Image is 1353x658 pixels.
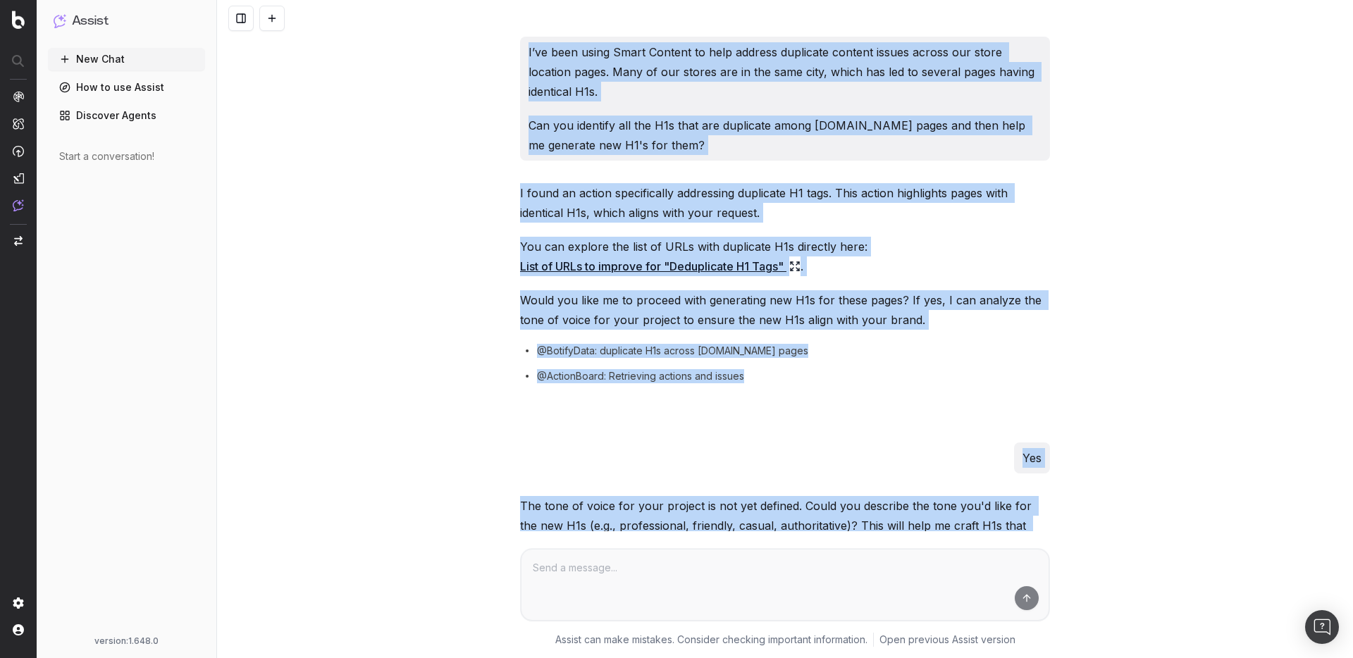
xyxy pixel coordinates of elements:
img: Studio [13,173,24,184]
button: Assist [54,11,199,31]
span: @BotifyData: duplicate H1s across [DOMAIN_NAME] pages [537,344,808,358]
p: Would you like me to proceed with generating new H1s for these pages? If yes, I can analyze the t... [520,290,1050,330]
div: version: 1.648.0 [54,635,199,647]
p: The tone of voice for your project is not yet defined. Could you describe the tone you'd like for... [520,496,1050,555]
div: Start a conversation! [59,149,194,163]
img: Switch project [14,236,23,246]
img: Activation [13,145,24,157]
img: Setting [13,597,24,609]
p: I’ve been using Smart Content to help address duplicate content issues across our store location ... [529,42,1042,101]
a: List of URLs to improve for "Deduplicate H1 Tags" [520,256,801,276]
a: Discover Agents [48,104,205,127]
p: Can you identify all the H1s that are duplicate among [DOMAIN_NAME] pages and then help me genera... [529,116,1042,155]
img: Assist [13,199,24,211]
img: Analytics [13,91,24,102]
img: My account [13,624,24,635]
h1: Assist [72,11,109,31]
p: You can explore the list of URLs with duplicate H1s directly here: . [520,237,1050,276]
span: @ActionBoard: Retrieving actions and issues [537,369,744,383]
p: Yes [1023,448,1042,468]
img: Botify logo [12,11,25,29]
button: New Chat [48,48,205,70]
div: Open Intercom Messenger [1305,610,1339,644]
a: Open previous Assist version [879,633,1015,647]
p: Assist can make mistakes. Consider checking important information. [555,633,867,647]
img: Intelligence [13,118,24,130]
img: Assist [54,14,66,27]
p: I found an action specifically addressing duplicate H1 tags. This action highlights pages with id... [520,183,1050,223]
a: How to use Assist [48,76,205,99]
